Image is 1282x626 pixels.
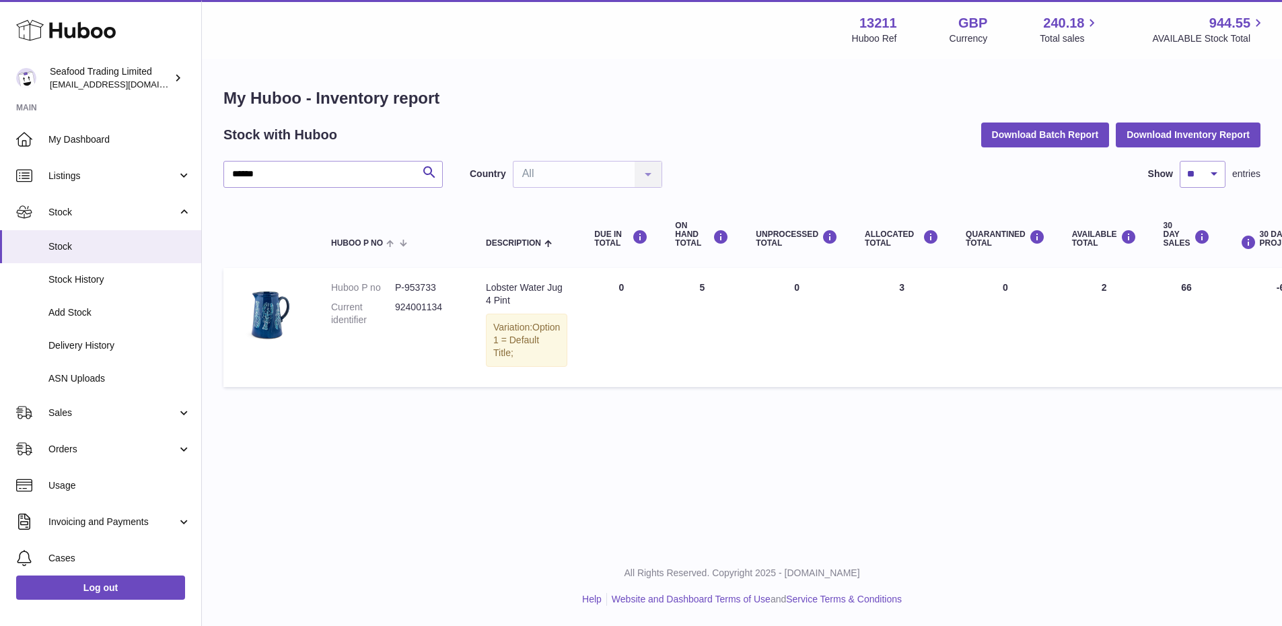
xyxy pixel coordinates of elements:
span: Option 1 = Default Title; [493,322,560,358]
h1: My Huboo - Inventory report [223,88,1260,109]
div: Currency [950,32,988,45]
li: and [607,593,902,606]
span: Stock [48,240,191,253]
dd: 924001134 [395,301,459,326]
dd: P-953733 [395,281,459,294]
dt: Huboo P no [331,281,395,294]
p: All Rights Reserved. Copyright 2025 - [DOMAIN_NAME] [213,567,1271,580]
div: QUARANTINED Total [966,230,1045,248]
a: Website and Dashboard Terms of Use [612,594,771,604]
span: 240.18 [1043,14,1084,32]
span: 0 [1003,282,1008,293]
div: ALLOCATED Total [865,230,939,248]
div: ON HAND Total [675,221,729,248]
button: Download Inventory Report [1116,123,1260,147]
span: entries [1232,168,1260,180]
td: 3 [851,268,952,386]
label: Show [1148,168,1173,180]
span: Listings [48,170,177,182]
div: AVAILABLE Total [1072,230,1137,248]
a: Help [582,594,602,604]
span: ASN Uploads [48,372,191,385]
div: UNPROCESSED Total [756,230,838,248]
div: Huboo Ref [852,32,897,45]
span: Usage [48,479,191,492]
span: Total sales [1040,32,1100,45]
dt: Current identifier [331,301,395,326]
span: Description [486,239,541,248]
a: 240.18 Total sales [1040,14,1100,45]
span: Huboo P no [331,239,383,248]
span: AVAILABLE Stock Total [1152,32,1266,45]
span: [EMAIL_ADDRESS][DOMAIN_NAME] [50,79,198,90]
span: Delivery History [48,339,191,352]
span: Stock History [48,273,191,286]
span: My Dashboard [48,133,191,146]
div: Variation: [486,314,567,367]
label: Country [470,168,506,180]
td: 66 [1150,268,1223,386]
h2: Stock with Huboo [223,126,337,144]
span: 944.55 [1209,14,1250,32]
span: Add Stock [48,306,191,319]
strong: GBP [958,14,987,32]
div: Seafood Trading Limited [50,65,171,91]
span: Orders [48,443,177,456]
td: 5 [662,268,742,386]
td: 2 [1059,268,1150,386]
div: Lobster Water Jug 4 Pint [486,281,567,307]
img: product image [237,281,304,349]
button: Download Batch Report [981,123,1110,147]
span: Invoicing and Payments [48,516,177,528]
a: Log out [16,576,185,600]
td: 0 [742,268,851,386]
strong: 13211 [859,14,897,32]
span: Sales [48,407,177,419]
span: Cases [48,552,191,565]
td: 0 [581,268,662,386]
div: DUE IN TOTAL [594,230,648,248]
div: 30 DAY SALES [1164,221,1210,248]
span: Stock [48,206,177,219]
a: 944.55 AVAILABLE Stock Total [1152,14,1266,45]
a: Service Terms & Conditions [786,594,902,604]
img: online@rickstein.com [16,68,36,88]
